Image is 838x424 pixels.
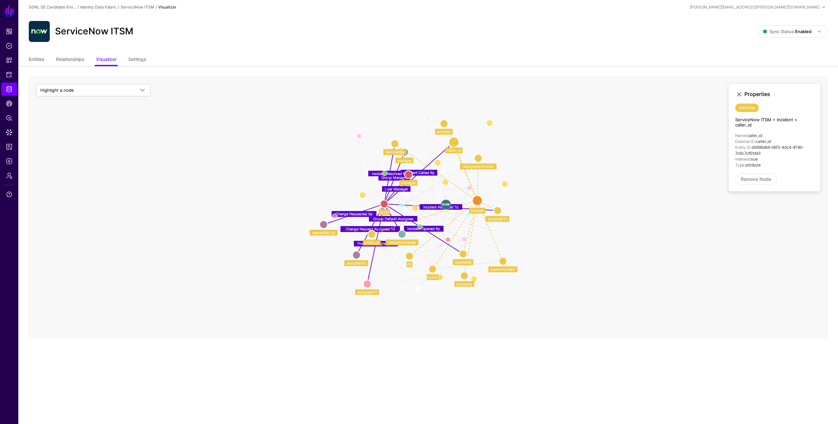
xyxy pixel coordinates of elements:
[357,241,394,246] text: Problem Assigned To
[1,126,17,139] a: Data Lens
[389,240,416,245] text: defaultAssignee
[735,157,751,162] strong: Indexed:
[1,140,17,153] a: Access Reporting
[128,54,146,66] a: Settings
[735,133,747,138] strong: Name:
[491,267,515,272] text: parentIncident
[120,5,154,10] a: ServiceNow ITSM
[4,4,15,18] a: SGNL
[404,170,434,175] text: Incident Called By
[6,172,12,179] span: Admin
[735,133,814,139] li: caller_id
[80,5,117,10] a: Identity Data Fabric
[385,150,404,154] text: resolvedBy
[6,115,12,121] span: Policy Lens
[735,162,814,168] li: attribute
[690,4,820,10] div: [PERSON_NAME][EMAIL_ADDRESS][PERSON_NAME][DOMAIN_NAME]
[1,83,17,96] a: Identity Data Fabric
[381,175,408,180] text: Group Manager
[6,43,12,49] span: Policies
[6,57,12,64] span: Snippets
[6,28,12,35] span: Dashboard
[372,171,407,176] text: Incident Resolved By
[76,4,80,10] div: /
[735,139,814,145] li: caller_id
[365,240,379,245] text: cmdb_ci
[471,208,484,213] text: Incident
[401,181,416,185] text: manager
[447,148,461,153] text: caller_id
[735,145,814,156] li: d5696db9-06f3-40c4-8780-7c6c7cf61dd3
[1,169,17,182] a: Admin
[6,71,12,78] span: Protected Systems
[117,4,120,10] div: /
[1,111,17,125] a: Policy Lens
[397,158,412,163] text: manager
[346,227,395,231] text: Change Request Assigned To
[1,39,17,52] a: Policies
[6,158,12,164] span: Logs
[763,29,811,34] span: Sync Status:
[463,164,493,169] text: assignmentGroup
[347,261,366,265] text: assignedTo
[1,25,17,38] a: Dashboard
[735,117,814,127] h4: ServiceNow ITSM > Incident > caller_id
[1,155,17,168] a: Logs
[423,204,459,209] text: Incident Assigned To
[735,145,752,150] strong: Entity ID:
[55,26,133,37] h2: ServiceNow ITSM
[56,54,84,66] a: Relationships
[385,187,408,191] text: User Manager
[407,226,440,231] text: Incident Opened By
[735,156,814,162] li: true
[6,191,12,198] span: Support
[40,87,74,93] span: Highlight a node
[6,144,12,150] span: Access Reporting
[373,217,413,221] text: Group Default Assignee
[154,4,158,10] div: /
[795,29,811,34] strong: Enabled
[312,230,335,235] text: requested_by
[455,260,472,264] text: openedBy
[735,139,756,144] strong: External ID:
[407,262,412,267] text: rfc
[29,5,76,10] a: SGNL SE Candidate Env...
[380,210,389,214] text: sysId
[744,91,814,97] h3: Properties
[428,275,437,279] text: sysId
[96,54,117,66] a: Visualizer
[735,163,745,167] strong: Type:
[6,100,12,107] span: CAEP Hub
[357,290,377,295] text: assignedTo
[158,5,176,10] strong: Visualizer
[6,129,12,136] span: Data Lens
[437,129,451,134] text: problem
[29,54,44,66] a: Entities
[456,282,472,286] text: causedBy
[29,21,50,42] img: svg+xml;base64,PHN2ZyB3aWR0aD0iNjQiIGhlaWdodD0iNjQiIHZpZXdCb3g9IjAgMCA2NCA2NCIgZmlsbD0ibm9uZSIgeG...
[488,217,507,221] text: assignedTo
[735,173,777,185] a: Remove Node
[6,86,12,92] span: Identity Data Fabric
[1,54,17,67] a: Snippets
[336,212,373,216] text: Change Requested By
[735,104,759,112] span: Attribute
[1,68,17,81] a: Protected Systems
[1,97,17,110] a: CAEP Hub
